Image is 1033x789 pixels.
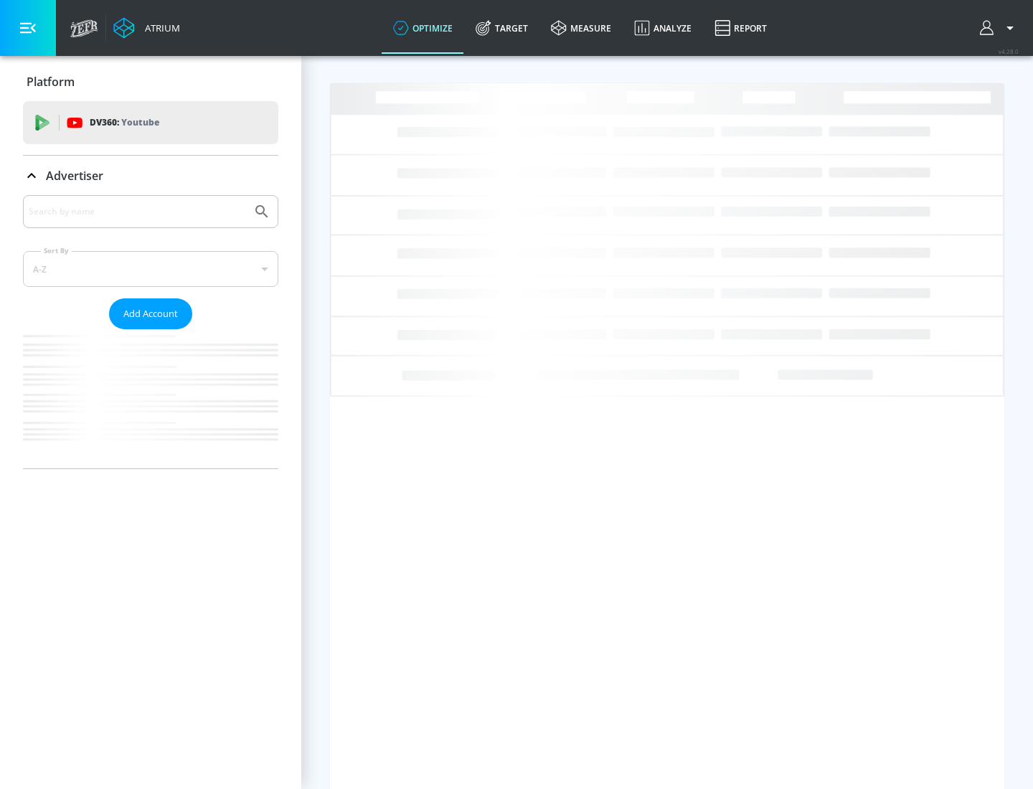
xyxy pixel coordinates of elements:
div: A-Z [23,251,278,287]
a: optimize [382,2,464,54]
p: DV360: [90,115,159,131]
div: Advertiser [23,195,278,468]
label: Sort By [41,246,72,255]
a: Report [703,2,778,54]
a: Atrium [113,17,180,39]
div: DV360: Youtube [23,101,278,144]
a: measure [539,2,623,54]
p: Youtube [121,115,159,130]
p: Advertiser [46,168,103,184]
a: Target [464,2,539,54]
p: Platform [27,74,75,90]
span: Add Account [123,306,178,322]
input: Search by name [29,202,246,221]
a: Analyze [623,2,703,54]
div: Atrium [139,22,180,34]
span: v 4.28.0 [999,47,1019,55]
button: Add Account [109,298,192,329]
div: Platform [23,62,278,102]
div: Advertiser [23,156,278,196]
nav: list of Advertiser [23,329,278,468]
